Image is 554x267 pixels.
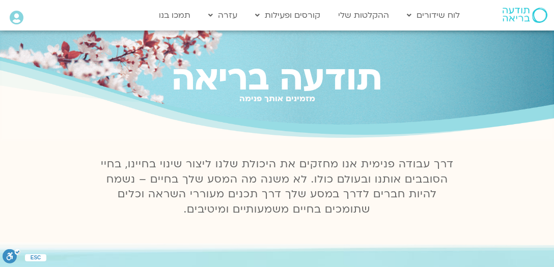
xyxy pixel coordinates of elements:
img: תודעה בריאה [503,8,547,23]
a: ההקלטות שלי [333,6,394,25]
a: עזרה [203,6,242,25]
a: תמכו בנו [154,6,196,25]
a: קורסים ופעילות [250,6,325,25]
p: דרך עבודה פנימית אנו מחזקים את היכולת שלנו ליצור שינוי בחיינו, בחיי הסובבים אותנו ובעולם כולו. לא... [95,157,459,218]
a: לוח שידורים [402,6,465,25]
